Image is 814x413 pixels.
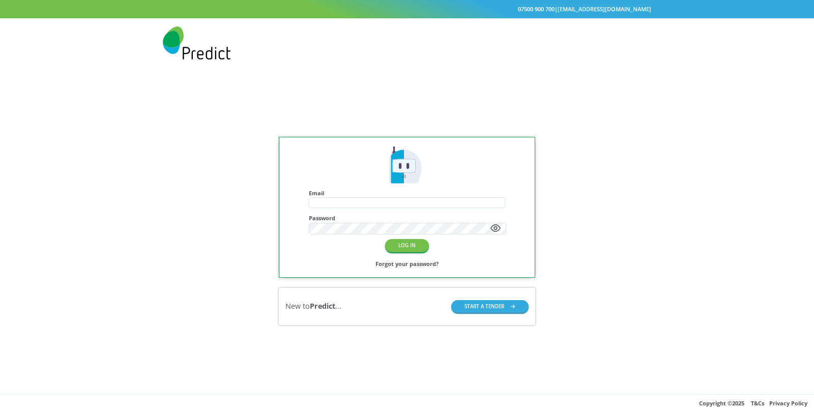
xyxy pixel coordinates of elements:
[385,239,429,252] button: LOG IN
[309,215,506,221] h4: Password
[310,301,335,311] b: Predict
[769,399,807,407] a: Privacy Policy
[751,399,764,407] a: T&Cs
[518,5,555,13] a: 07500 900 700
[451,300,529,313] button: START A TENDER
[386,145,427,186] img: Predict Mobile
[163,4,651,15] div: |
[285,301,341,312] div: New to ...
[309,190,505,196] h4: Email
[558,5,651,13] a: [EMAIL_ADDRESS][DOMAIN_NAME]
[163,26,230,60] img: Predict Mobile
[375,259,439,270] a: Forgot your password?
